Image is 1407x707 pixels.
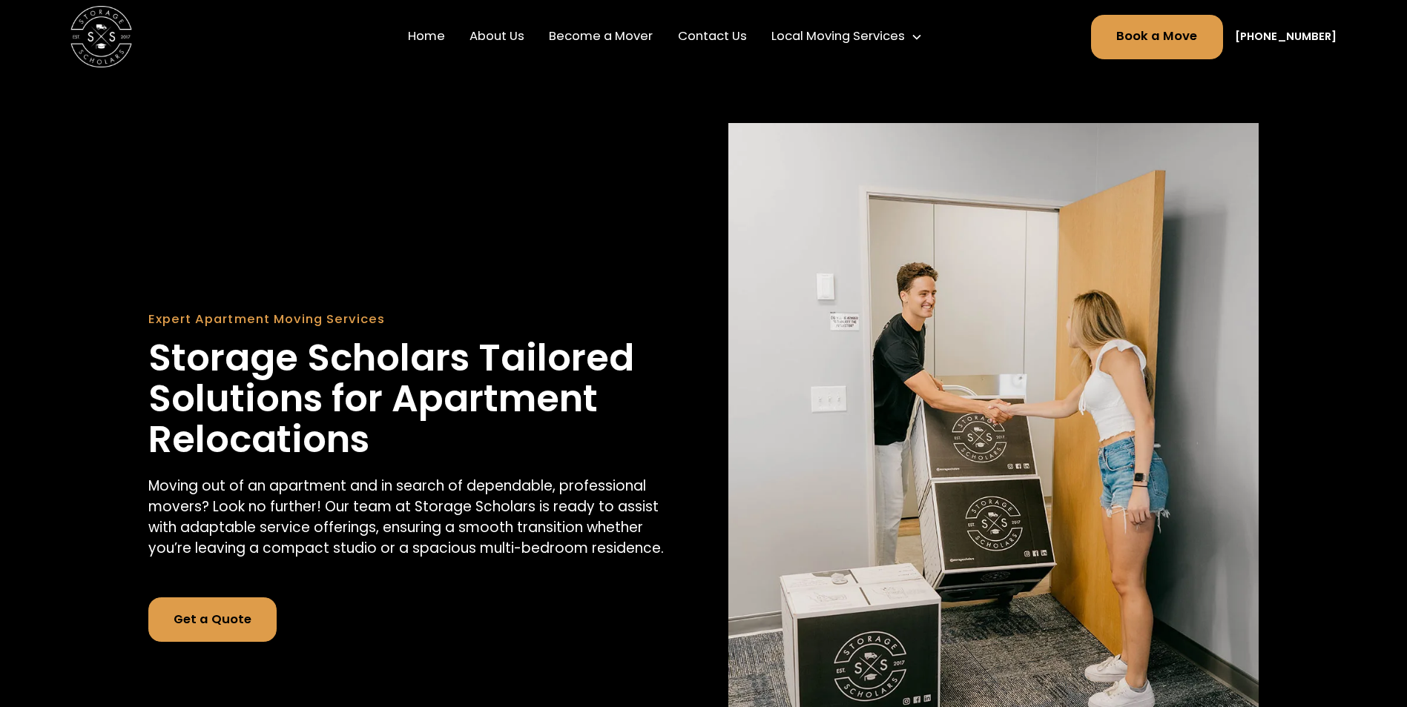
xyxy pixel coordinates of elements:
a: [PHONE_NUMBER] [1235,29,1337,45]
div: Expert Apartment Moving Services [148,311,679,329]
h1: Storage Scholars Tailored Solutions for Apartment Relocations [148,338,679,460]
a: Contact Us [671,16,753,59]
div: Local Moving Services [771,27,905,46]
a: Home [402,16,452,59]
a: home [70,6,132,67]
p: Moving out of an apartment and in search of dependable, professional movers? Look no further! Our... [148,476,679,559]
a: Book a Move [1091,15,1223,59]
a: Become a Mover [543,16,659,59]
a: About Us [464,16,531,59]
a: Get a Quote [148,597,277,642]
div: Local Moving Services [765,21,930,53]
